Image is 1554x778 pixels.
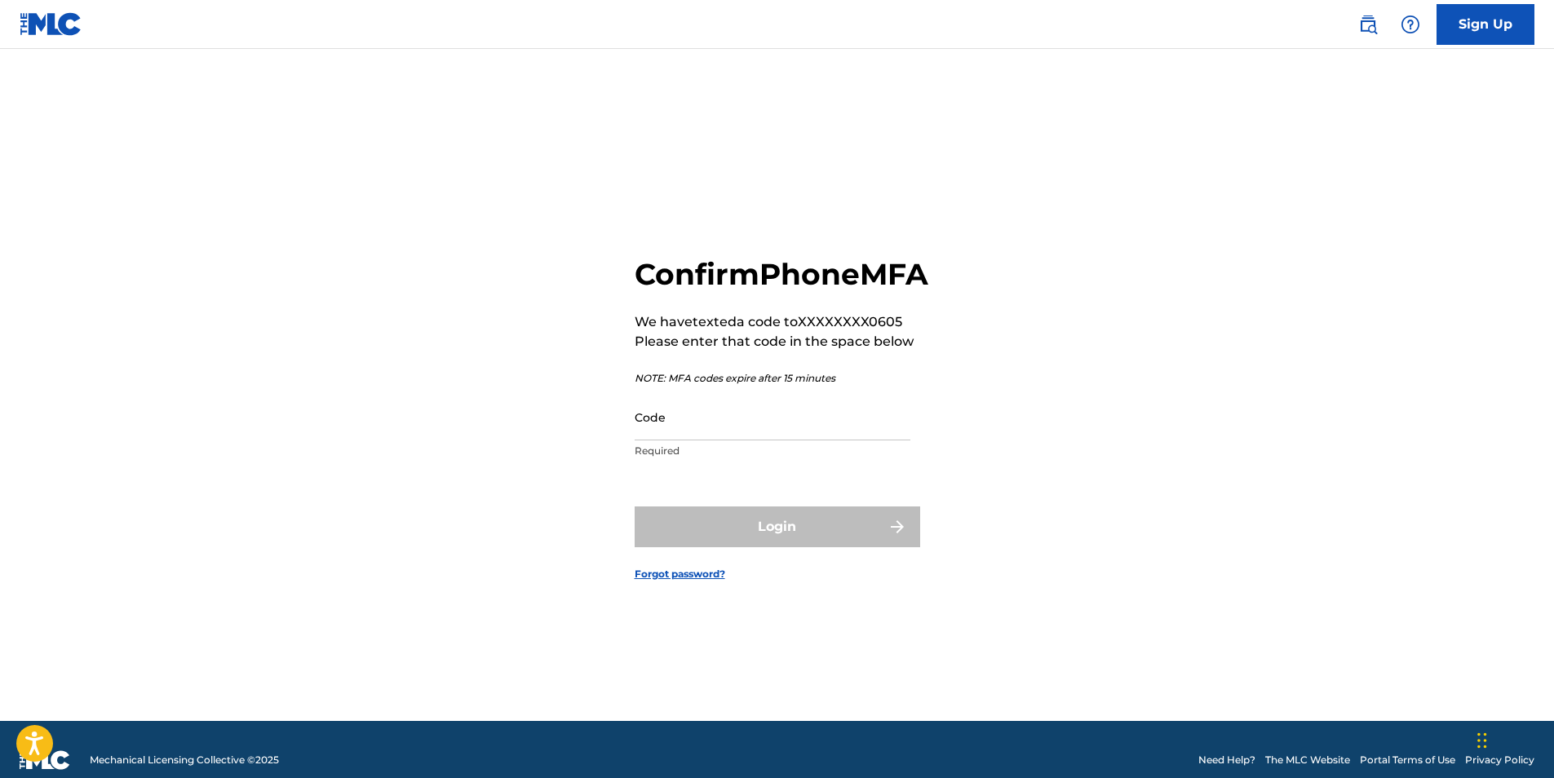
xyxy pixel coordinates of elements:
[1198,753,1255,767] a: Need Help?
[1360,753,1455,767] a: Portal Terms of Use
[1401,15,1420,34] img: help
[635,567,725,581] a: Forgot password?
[1472,700,1554,778] iframe: Chat Widget
[635,444,910,458] p: Required
[1265,753,1350,767] a: The MLC Website
[635,332,928,351] p: Please enter that code in the space below
[20,750,70,770] img: logo
[635,312,928,332] p: We have texted a code to XXXXXXXX0605
[1394,8,1427,41] div: Help
[635,256,928,293] h2: Confirm Phone MFA
[1352,8,1384,41] a: Public Search
[90,753,279,767] span: Mechanical Licensing Collective © 2025
[1437,4,1534,45] a: Sign Up
[1465,753,1534,767] a: Privacy Policy
[635,371,928,386] p: NOTE: MFA codes expire after 15 minutes
[1358,15,1378,34] img: search
[20,12,82,36] img: MLC Logo
[1477,716,1487,765] div: Drag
